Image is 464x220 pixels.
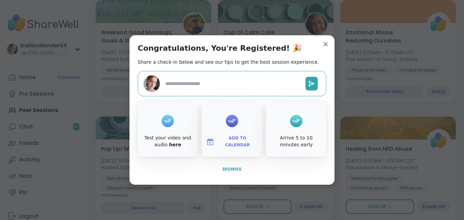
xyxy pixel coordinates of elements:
[144,75,160,92] img: baileyallender94
[222,167,242,172] span: Dismiss
[169,142,181,147] a: here
[268,135,325,148] div: Arrive 5 to 10 minutes early
[139,135,196,148] div: Test your video and audio
[138,162,326,176] button: Dismiss
[203,135,261,149] button: Add to Calendar
[138,44,302,53] h1: Congratulations, You're Registered! 🎉
[206,138,214,146] img: ShareWell Logomark
[138,59,319,65] h2: Share a check-in below and see our tips to get the best session experience.
[217,135,258,148] span: Add to Calendar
